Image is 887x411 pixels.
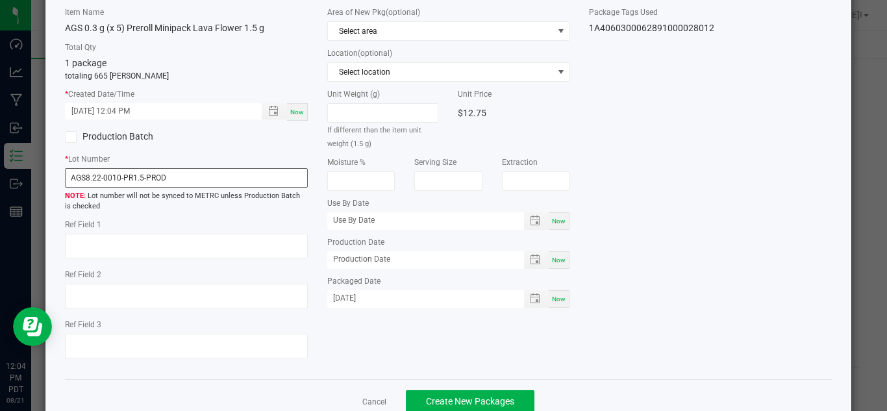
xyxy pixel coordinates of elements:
[386,8,420,17] span: (optional)
[327,251,510,268] input: Production Date
[327,156,395,168] label: Moisture %
[327,236,570,248] label: Production Date
[327,62,570,82] span: NO DATA FOUND
[65,130,177,143] label: Production Batch
[65,42,308,53] label: Total Qty
[589,6,832,18] label: Package Tags Used
[414,156,482,168] label: Serving Size
[552,256,566,264] span: Now
[327,47,570,59] label: Location
[524,251,549,269] span: Toggle popup
[328,63,553,81] span: Select location
[65,88,308,100] label: Created Date/Time
[65,21,308,35] div: AGS 0.3 g (x 5) Preroll Minipack Lava Flower 1.5 g
[358,49,392,58] span: (optional)
[65,58,106,68] span: 1 package
[524,290,549,308] span: Toggle popup
[13,307,52,346] iframe: Resource center
[327,6,570,18] label: Area of New Pkg
[327,275,570,287] label: Packaged Date
[552,218,566,225] span: Now
[552,295,566,303] span: Now
[362,397,386,408] a: Cancel
[65,6,308,18] label: Item Name
[65,191,308,212] span: Lot number will not be synced to METRC unless Production Batch is checked
[262,103,287,119] span: Toggle popup
[327,88,439,100] label: Unit Weight (g)
[327,290,510,306] input: Packaged Date
[327,197,570,209] label: Use By Date
[65,219,308,230] label: Ref Field 1
[458,88,569,100] label: Unit Price
[290,108,304,116] span: Now
[65,70,308,82] p: totaling 665 [PERSON_NAME]
[65,269,308,280] label: Ref Field 2
[328,22,553,40] span: Select area
[524,212,549,230] span: Toggle popup
[502,156,570,168] label: Extraction
[65,153,308,165] label: Lot Number
[589,21,832,35] div: 1A4060300062891000028012
[327,212,510,229] input: Use By Date
[327,126,421,148] small: If different than the item unit weight (1.5 g)
[65,103,248,119] input: Created Datetime
[458,103,569,123] div: $12.75
[426,396,514,406] span: Create New Packages
[65,319,308,330] label: Ref Field 3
